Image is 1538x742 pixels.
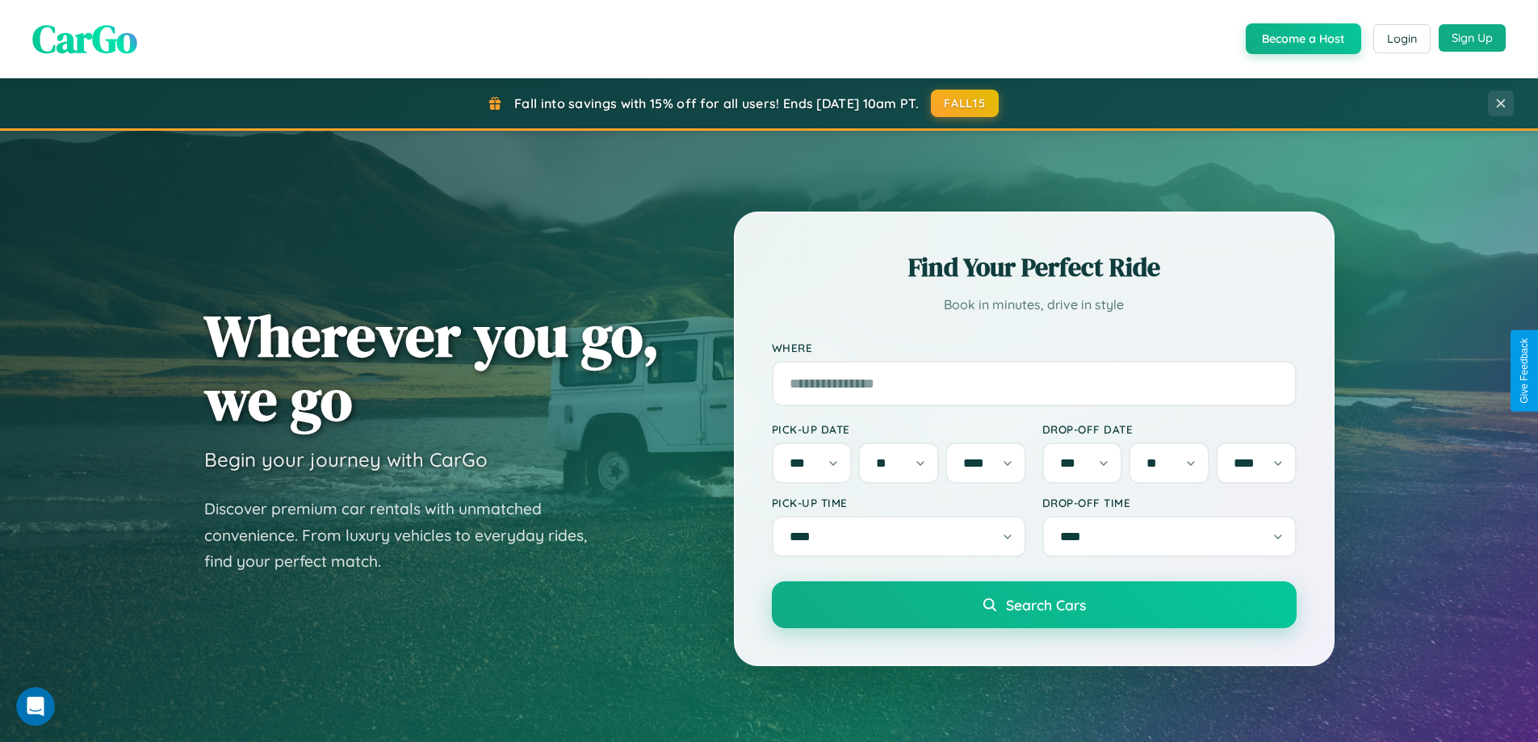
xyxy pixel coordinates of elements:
h1: Wherever you go, we go [204,304,660,431]
h3: Begin your journey with CarGo [204,447,488,472]
button: Search Cars [772,581,1297,628]
p: Book in minutes, drive in style [772,293,1297,317]
button: Become a Host [1246,23,1361,54]
label: Drop-off Date [1042,422,1297,436]
label: Pick-up Date [772,422,1026,436]
span: Search Cars [1006,596,1086,614]
button: FALL15 [931,90,999,117]
span: CarGo [32,12,137,65]
label: Drop-off Time [1042,496,1297,509]
button: Login [1373,24,1431,53]
p: Discover premium car rentals with unmatched convenience. From luxury vehicles to everyday rides, ... [204,496,608,575]
label: Pick-up Time [772,496,1026,509]
h2: Find Your Perfect Ride [772,249,1297,285]
div: Give Feedback [1519,338,1530,404]
iframe: Intercom live chat [16,687,55,726]
button: Sign Up [1439,24,1506,52]
span: Fall into savings with 15% off for all users! Ends [DATE] 10am PT. [514,95,919,111]
label: Where [772,341,1297,354]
